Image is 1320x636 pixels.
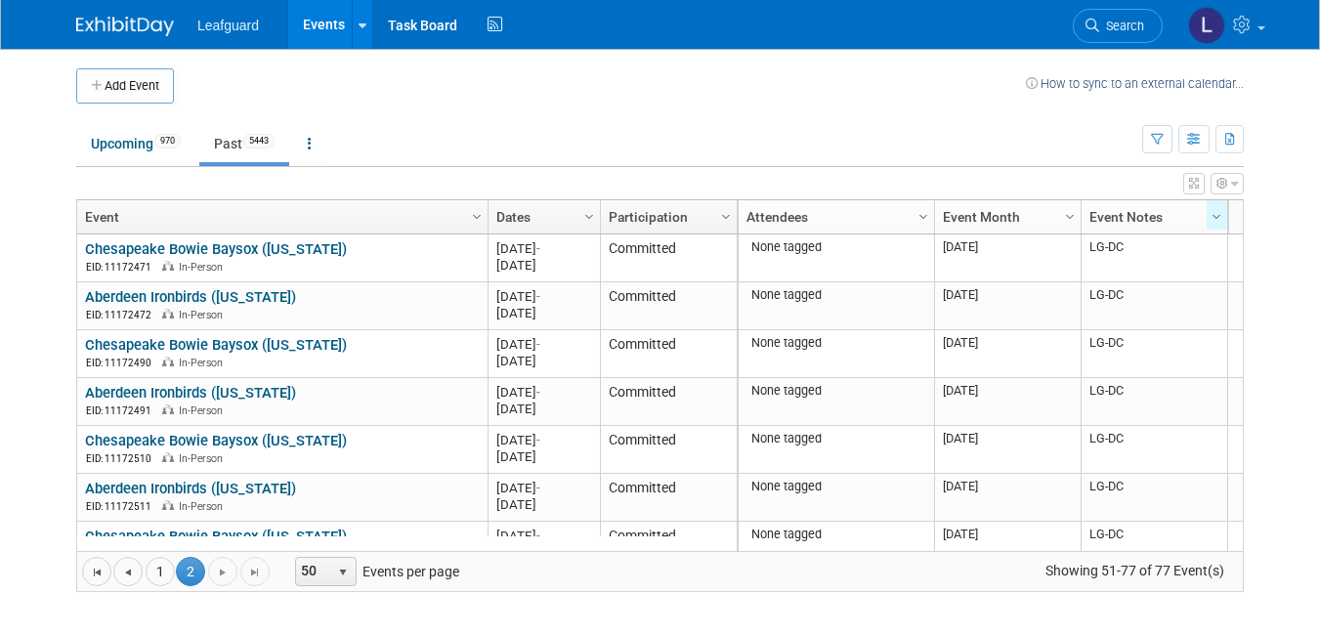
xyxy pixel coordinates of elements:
td: [DATE] [934,522,1081,570]
span: EID: 11172511 [86,501,159,512]
span: - [536,337,540,352]
img: In-Person Event [162,309,174,318]
span: Go to the first page [89,565,105,580]
div: None tagged [746,335,927,351]
a: Event Month [943,200,1068,233]
div: None tagged [746,383,927,399]
span: - [536,385,540,400]
td: [DATE] [934,282,1081,330]
span: In-Person [179,404,229,417]
img: ExhibitDay [76,17,174,36]
td: Committed [600,282,737,330]
span: select [335,565,351,580]
a: Column Settings [1207,200,1228,230]
a: Chesapeake Bowie Baysox ([US_STATE]) [85,432,347,449]
span: 5443 [243,134,275,148]
a: Upcoming970 [76,125,195,162]
div: [DATE] [496,528,591,544]
span: Go to the next page [215,565,231,580]
a: Column Settings [579,200,601,230]
a: Participation [609,200,724,233]
div: None tagged [746,431,927,446]
span: 50 [296,558,329,585]
img: In-Person Event [162,404,174,414]
span: Showing 51-77 of 77 Event(s) [1028,557,1243,584]
span: Column Settings [718,209,734,225]
div: None tagged [746,479,927,494]
img: In-Person Event [162,452,174,462]
td: LG-DC [1081,282,1227,330]
span: In-Person [179,500,229,513]
div: [DATE] [496,288,591,305]
span: Column Settings [1062,209,1078,225]
a: Column Settings [1060,200,1082,230]
td: Committed [600,330,737,378]
div: [DATE] [496,384,591,401]
div: None tagged [746,287,927,303]
a: Go to the next page [208,557,237,586]
td: LG-DC [1081,474,1227,522]
a: Search [1073,9,1163,43]
div: [DATE] [496,432,591,448]
span: Column Settings [469,209,485,225]
div: [DATE] [496,448,591,465]
span: In-Person [179,357,229,369]
span: EID: 11172510 [86,453,159,464]
a: Column Settings [914,200,935,230]
img: In-Person Event [162,500,174,510]
span: In-Person [179,309,229,321]
span: EID: 11172472 [86,310,159,320]
a: Event [85,200,475,233]
span: In-Person [179,261,229,274]
span: 970 [154,134,181,148]
a: Chesapeake Bowie Baysox ([US_STATE]) [85,336,347,354]
a: Dates [496,200,587,233]
td: [DATE] [934,378,1081,426]
span: Column Settings [1209,209,1224,225]
td: LG-DC [1081,522,1227,570]
a: How to sync to an external calendar... [1026,76,1244,91]
span: Column Settings [581,209,597,225]
td: [DATE] [934,234,1081,282]
a: Go to the previous page [113,557,143,586]
span: - [536,433,540,447]
span: Search [1099,19,1144,33]
div: [DATE] [496,305,591,321]
td: Committed [600,234,737,282]
span: Events per page [271,557,479,586]
td: Committed [600,426,737,474]
div: [DATE] [496,240,591,257]
div: [DATE] [496,353,591,369]
span: - [536,481,540,495]
a: 1 [146,557,175,586]
img: In-Person Event [162,357,174,366]
span: 2 [176,557,205,586]
div: [DATE] [496,401,591,417]
img: In-Person Event [162,261,174,271]
td: [DATE] [934,474,1081,522]
span: - [536,241,540,256]
a: Go to the first page [82,557,111,586]
div: [DATE] [496,496,591,513]
span: In-Person [179,452,229,465]
span: Go to the previous page [120,565,136,580]
span: - [536,529,540,543]
a: Column Settings [467,200,489,230]
td: Committed [600,474,737,522]
a: Go to the last page [240,557,270,586]
div: [DATE] [496,257,591,274]
td: LG-DC [1081,378,1227,426]
span: EID: 11172471 [86,262,159,273]
td: LG-DC [1081,426,1227,474]
span: Column Settings [915,209,931,225]
span: Go to the last page [247,565,263,580]
td: Committed [600,378,737,426]
a: Attendees [746,200,921,233]
a: Aberdeen Ironbirds ([US_STATE]) [85,288,296,306]
td: [DATE] [934,330,1081,378]
a: Column Settings [716,200,738,230]
a: Aberdeen Ironbirds ([US_STATE]) [85,384,296,402]
td: Committed [600,522,737,570]
div: [DATE] [496,480,591,496]
a: Aberdeen Ironbirds ([US_STATE]) [85,480,296,497]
